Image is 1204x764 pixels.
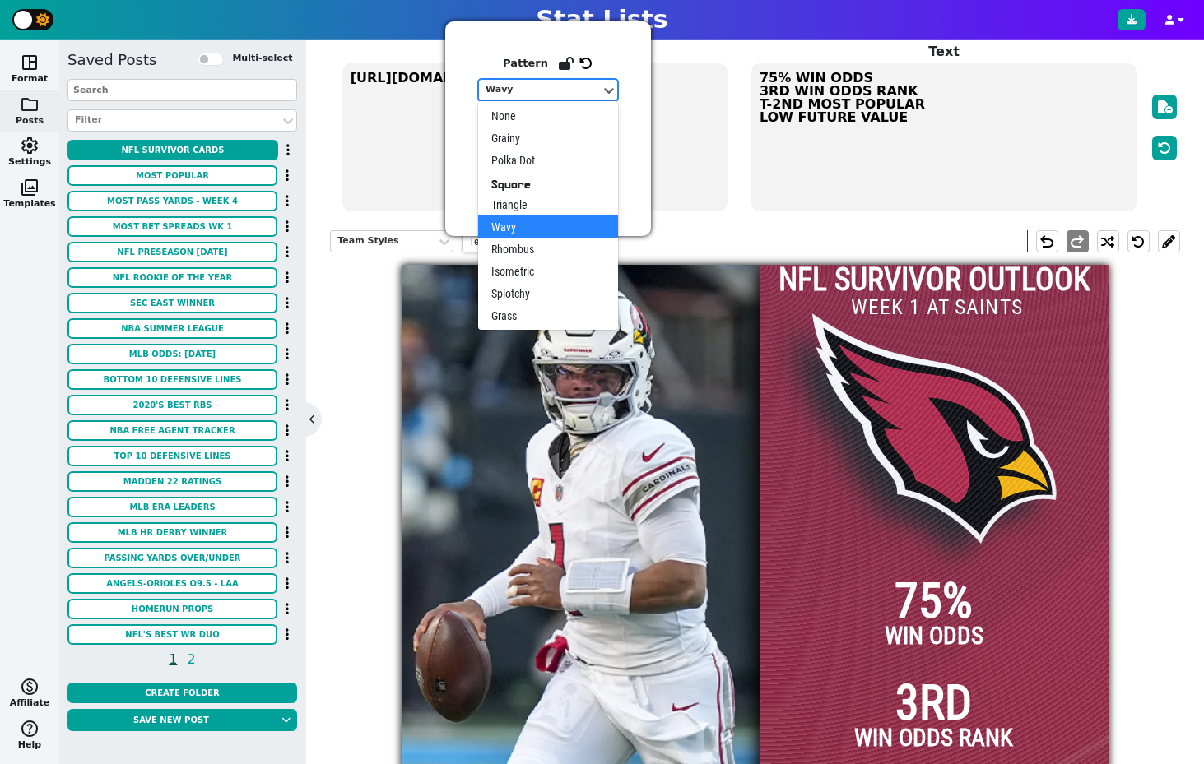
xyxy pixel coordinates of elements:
button: Bottom 10 Defensive Lines [67,369,277,390]
span: settings [20,136,40,155]
div: Square [478,171,618,193]
button: Save new post [67,709,275,731]
span: 2 [185,649,198,669]
div: NFL SURVIVOR OUTLOOK [760,265,1109,296]
label: Text [740,42,1149,62]
h5: Pattern [503,57,548,70]
span: WIN ODDS [885,622,983,650]
div: Grass [478,304,618,326]
button: MLB HR Derby Winner [67,522,277,543]
span: Team Logos [462,230,528,252]
button: NFL Survivor Cards [67,140,278,160]
span: 1 [166,649,179,669]
button: redo [1067,230,1089,252]
div: Triangle [478,193,618,215]
div: Team Styles [337,234,430,248]
label: Multi-select [232,52,292,66]
span: 3RD [895,678,972,726]
div: None [478,104,618,127]
div: Wavy [486,83,594,97]
div: Wavy [478,215,618,238]
span: redo [1067,232,1087,252]
span: WIN ODDS RANK [854,724,1013,752]
button: Passing Yards Over/Under [67,548,277,568]
button: NBA Summer League [67,318,277,339]
input: Add text [840,291,1033,323]
span: monetization_on [20,677,40,697]
button: Most Bet Spreads Wk 1 [67,216,277,237]
textarea: [URL][DOMAIN_NAME][DOMAIN_NAME] [342,63,728,211]
button: NFL Preseason [DATE] [67,242,277,262]
label: Image Link [330,42,739,62]
button: Most Pass Yards - Week 4 [67,191,277,211]
span: photo_library [20,178,40,197]
span: help [20,719,40,739]
button: Angels-Orioles O9.5 - laa [67,573,277,594]
h1: Stat Lists [536,5,667,35]
button: Top 10 Defensive Lines [67,446,277,466]
button: MOST POPULAR [67,165,277,186]
div: Splotchy [478,282,618,304]
button: NFL Rookie of the Year [67,267,277,288]
button: MLB ODDS: [DATE] [67,344,277,364]
div: Polka Dot [478,149,618,171]
button: NBA Free Agent Tracker [67,420,277,441]
input: Search [67,79,297,101]
span: space_dashboard [20,53,40,72]
button: MLB ERA Leaders [67,497,277,517]
button: Homerun Props [67,599,277,619]
h5: Saved Posts [67,51,156,69]
span: folder [20,95,40,114]
button: undo [1036,230,1058,252]
button: Create Folder [67,683,297,703]
textarea: 75% WIN ODDS 3RD WIN ODDS RANK T-2ND MOST POPULAR LOW FUTURE VALUE [751,63,1137,211]
span: undo [1037,232,1057,252]
div: Isometric [478,260,618,282]
div: Rhombus [478,238,618,260]
div: Grainy [478,127,618,149]
button: Madden 22 Ratings [67,471,277,492]
button: SEC East Winner [67,293,277,313]
button: NFL'S BEST WR DUO [67,624,277,645]
span: 75% [895,576,973,624]
button: 2020's Best RBs [67,395,277,415]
